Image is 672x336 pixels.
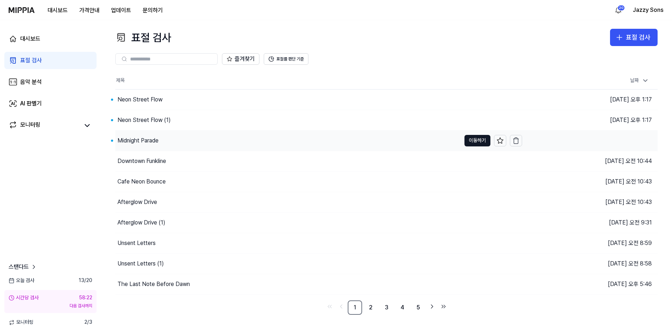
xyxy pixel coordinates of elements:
[117,218,165,227] div: Afterglow Drive (1)
[117,239,156,248] div: Unsent Letters
[264,53,308,65] button: 표절률 판단 기준
[117,280,190,289] div: The Last Note Before Dawn
[20,56,42,65] div: 표절 검사
[79,277,92,284] span: 13 / 20
[9,294,39,301] div: 시간당 검사
[364,300,378,315] a: 2
[4,52,97,69] a: 표절 검사
[627,75,652,86] div: 날짜
[522,253,658,274] td: [DATE] 오전 8:58
[117,198,157,206] div: Afterglow Drive
[9,303,92,309] div: 다음 검사까지
[9,263,37,271] a: 스탠다드
[522,233,658,253] td: [DATE] 오전 8:59
[522,89,658,110] td: [DATE] 오후 1:17
[20,99,42,108] div: AI 판별기
[20,121,40,131] div: 모니터링
[522,171,658,192] td: [DATE] 오전 10:43
[20,35,40,43] div: 대시보드
[618,5,625,11] div: 20
[626,32,650,43] div: 표절 검사
[9,319,34,326] span: 모니터링
[117,259,164,268] div: Unsent Letters (1)
[117,157,166,165] div: Downtown Funkline
[84,319,92,326] span: 2 / 3
[522,212,658,233] td: [DATE] 오전 9:31
[522,130,658,151] td: [DATE] 오후 1:17
[9,277,34,284] span: 오늘 검사
[522,151,658,171] td: [DATE] 오전 10:44
[4,95,97,112] a: AI 판별기
[610,29,658,46] button: 표절 검사
[522,192,658,212] td: [DATE] 오전 10:43
[115,29,171,46] div: 표절 검사
[4,73,97,91] a: 음악 분석
[117,177,166,186] div: Cafe Neon Bounce
[117,116,171,124] div: Neon Street Flow (1)
[115,72,522,89] th: 제목
[74,3,105,18] button: 가격안내
[222,53,259,65] button: 즐겨찾기
[105,0,137,20] a: 업데이트
[633,6,663,14] button: Jazzy Sons
[395,300,410,315] a: 4
[9,7,35,13] img: logo
[464,135,490,146] button: 이동하기
[427,301,437,312] a: Go to next page
[9,263,29,271] span: 스탠다드
[105,3,137,18] button: 업데이트
[137,3,169,18] button: 문의하기
[20,78,42,86] div: 음악 분석
[613,4,624,16] button: 알림20
[411,300,426,315] a: 5
[522,274,658,294] td: [DATE] 오후 5:46
[9,121,79,131] a: 모니터링
[522,110,658,130] td: [DATE] 오후 1:17
[79,294,92,301] div: 58:22
[4,30,97,47] a: 대시보드
[336,301,346,312] a: Go to previous page
[115,300,658,315] nav: pagination
[348,300,362,315] a: 1
[117,95,163,104] div: Neon Street Flow
[42,3,74,18] button: 대시보드
[614,6,623,14] img: 알림
[439,301,449,312] a: Go to last page
[379,300,394,315] a: 3
[117,136,159,145] div: Midnight Parade
[325,301,335,312] a: Go to first page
